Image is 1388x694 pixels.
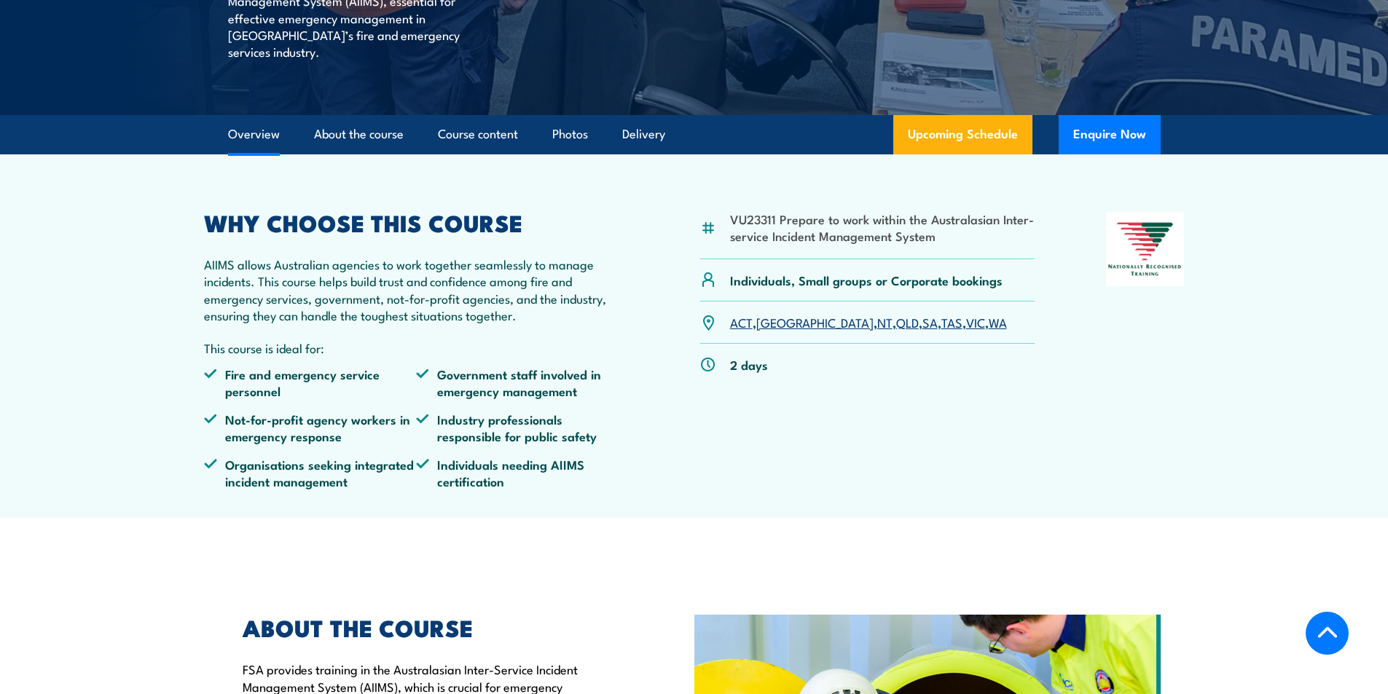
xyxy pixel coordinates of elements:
[1059,115,1161,154] button: Enquire Now
[204,456,417,490] li: Organisations seeking integrated incident management
[416,411,629,445] li: Industry professionals responsible for public safety
[243,617,627,637] h2: ABOUT THE COURSE
[622,115,665,154] a: Delivery
[877,313,893,331] a: NT
[204,212,630,232] h2: WHY CHOOSE THIS COURSE
[228,115,280,154] a: Overview
[204,256,630,324] p: AIIMS allows Australian agencies to work together seamlessly to manage incidents. This course hel...
[416,366,629,400] li: Government staff involved in emergency management
[989,313,1007,331] a: WA
[730,356,768,373] p: 2 days
[438,115,518,154] a: Course content
[966,313,985,331] a: VIC
[204,366,417,400] li: Fire and emergency service personnel
[730,314,1007,331] p: , , , , , , ,
[896,313,919,331] a: QLD
[922,313,938,331] a: SA
[730,210,1035,245] li: VU23311 Prepare to work within the Australasian Inter-service Incident Management System
[314,115,404,154] a: About the course
[416,456,629,490] li: Individuals needing AIIMS certification
[756,313,874,331] a: [GEOGRAPHIC_DATA]
[552,115,588,154] a: Photos
[941,313,962,331] a: TAS
[730,313,753,331] a: ACT
[730,272,1003,288] p: Individuals, Small groups or Corporate bookings
[1106,212,1185,286] img: Nationally Recognised Training logo.
[893,115,1032,154] a: Upcoming Schedule
[204,411,417,445] li: Not-for-profit agency workers in emergency response
[204,339,630,356] p: This course is ideal for:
